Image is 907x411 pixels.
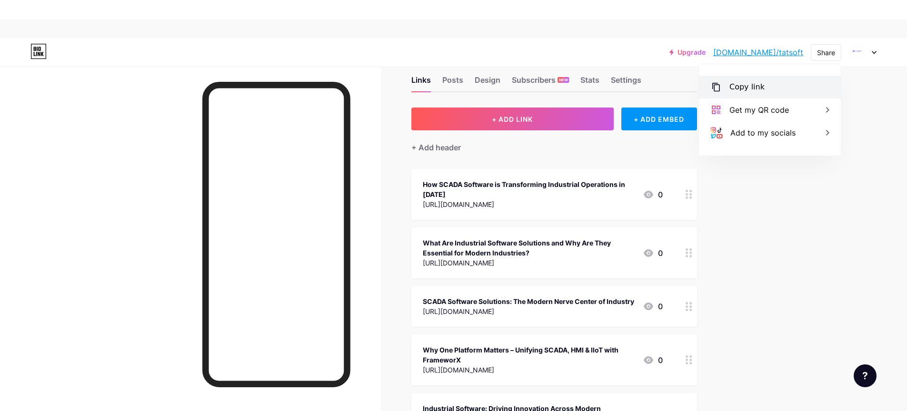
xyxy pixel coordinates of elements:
[611,74,641,91] div: Settings
[423,238,635,258] div: What Are Industrial Software Solutions and Why Are They Essential for Modern Industries?
[475,74,500,91] div: Design
[729,81,765,93] div: Copy link
[713,47,803,58] a: [DOMAIN_NAME]/tatsoft
[730,127,796,138] div: Add to my socials
[423,306,634,316] div: [URL][DOMAIN_NAME]
[559,77,568,83] span: NEW
[423,365,635,375] div: [URL][DOMAIN_NAME]
[423,345,635,365] div: Why One Platform Matters – Unifying SCADA, HMI & IIoT with FrameworX
[643,301,663,312] div: 0
[669,49,706,56] a: Upgrade
[423,199,635,209] div: [URL][DOMAIN_NAME]
[411,74,431,91] div: Links
[512,74,569,91] div: Subscribers
[621,108,697,130] div: + ADD EMBED
[423,179,635,199] div: How SCADA Software is Transforming Industrial Operations in [DATE]
[411,108,614,130] button: + ADD LINK
[411,142,461,153] div: + Add header
[492,115,533,123] span: + ADD LINK
[580,74,599,91] div: Stats
[848,43,867,61] img: Tatsoft
[423,296,634,306] div: SCADA Software Solutions: The Modern Nerve Center of Industry
[643,189,663,200] div: 0
[423,258,635,268] div: [URL][DOMAIN_NAME]
[817,48,835,58] div: Share
[643,247,663,259] div: 0
[729,104,789,116] div: Get my QR code
[643,354,663,366] div: 0
[442,74,463,91] div: Posts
